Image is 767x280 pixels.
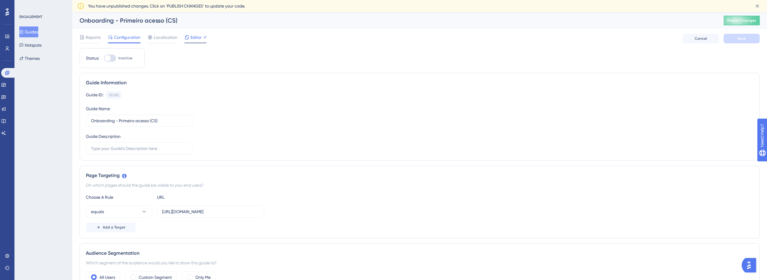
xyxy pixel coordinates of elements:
[86,79,753,86] div: Guide Information
[724,34,760,43] button: Save
[80,16,709,25] div: Onboarding - Primeiro acesso (CS)
[19,26,38,37] button: Guides
[86,194,152,201] div: Choose A Rule
[157,194,223,201] div: URL
[91,145,188,152] input: Type your Guide’s Description here
[742,256,760,274] iframe: UserGuiding AI Assistant Launcher
[727,18,756,23] span: Publish Changes
[683,34,719,43] button: Cancel
[14,2,38,9] span: Need Help?
[88,2,245,10] span: You have unpublished changes. Click on ‘PUBLISH CHANGES’ to update your code.
[86,250,753,257] div: Audience Segmentation
[86,206,152,218] button: equals
[86,259,753,266] div: Which segment of the audience would you like to show this guide to?
[86,91,103,99] div: Guide ID:
[86,105,110,112] div: Guide Name
[86,182,753,189] div: On which pages should the guide be visible to your end users?
[86,54,99,62] div: Status:
[114,34,140,41] span: Configuration
[86,172,753,179] div: Page Targeting
[103,225,125,230] span: Add a Target
[86,133,121,140] div: Guide Description
[91,208,104,215] span: equals
[19,53,40,64] button: Themes
[108,93,119,98] div: 150185
[118,56,132,61] span: Inactive
[91,117,188,124] input: Type your Guide’s Name here
[695,36,707,41] span: Cancel
[86,34,101,41] span: Reports
[154,34,177,41] span: Localization
[19,40,42,51] button: Hotspots
[737,36,746,41] span: Save
[162,208,259,215] input: yourwebsite.com/path
[190,34,202,41] span: Editor
[86,222,136,232] button: Add a Target
[724,16,760,25] button: Publish Changes
[19,14,42,19] div: ENGAGEMENT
